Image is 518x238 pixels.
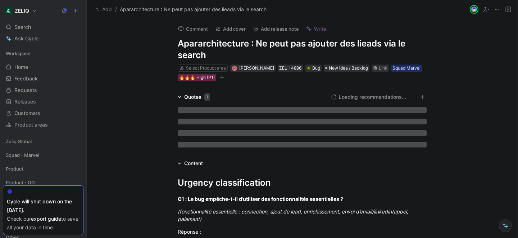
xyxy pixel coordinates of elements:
[471,6,478,13] img: avatar
[379,65,387,72] div: Link
[6,179,35,186] span: Product - GG
[3,33,83,44] a: Ask Cycle
[175,159,206,168] div: Content
[3,136,83,147] div: Zeliq Global
[14,34,38,43] span: Ask Cycle
[186,65,226,72] div: Select Product area
[175,93,213,101] div: Quotes1
[232,66,236,70] div: M
[6,165,23,172] span: Product
[14,87,37,94] span: Requests
[14,63,28,71] span: Home
[3,150,83,160] div: Squad - Marvel
[204,93,210,101] div: 1
[14,23,31,31] span: Search
[7,197,79,215] div: Cycle will shut down on the [DATE].
[3,163,83,174] div: Product
[212,24,249,34] button: Add cover
[6,50,31,57] span: Workspace
[178,228,427,235] div: Réponse :
[178,196,343,202] strong: Q1 : Le bug empêche-t-il d’utiliser des fonctionnalités essentielles ?
[3,22,83,32] div: Search
[3,119,83,130] a: Product areas
[14,110,40,117] span: Customers
[178,38,427,61] h1: Apararchitecture : Ne peut pas ajouter des lieads via le search
[314,26,326,32] span: Write
[303,24,330,34] button: Write
[3,73,83,84] a: Feedback
[3,136,83,149] div: Zeliq Global
[94,5,114,14] button: Add
[3,150,83,163] div: Squad - Marvel
[3,96,83,107] a: Releases
[239,65,274,71] span: [PERSON_NAME]
[184,93,210,101] div: Quotes
[184,159,203,168] div: Content
[120,5,267,14] span: Apararchitecture : Ne peut pas ajouter des lieads via le search
[324,65,369,72] div: New idea / Backlog
[14,98,36,105] span: Releases
[178,176,427,189] div: Urgency classification
[250,24,302,34] button: Add release note
[392,65,421,72] div: Squad Marvel
[6,151,39,159] span: Squad - Marvel
[14,75,38,82] span: Feedback
[3,6,38,16] button: ZELIQZELIQ
[3,48,83,59] div: Workspace
[305,65,322,72] div: 🪲Bug
[329,65,368,72] span: New idea / Backlog
[3,108,83,119] a: Customers
[279,65,301,72] div: ZEL-14896
[3,177,83,188] div: Product - GG
[3,62,83,72] a: Home
[6,138,32,145] span: Zeliq Global
[115,5,117,14] span: /
[3,177,83,190] div: Product - GG
[179,74,215,81] div: 🔥🔥🔥 High (P1)
[306,66,311,70] img: 🪲
[306,65,320,72] div: Bug
[15,8,29,14] h1: ZELIQ
[175,24,211,34] button: Comment
[178,208,410,222] em: (fonctionnalité essentielle : connection, ajout de lead, enrichissement, envoi d’email/linkedin/a...
[14,121,48,128] span: Product areas
[3,85,83,96] a: Requests
[5,7,12,14] img: ZELIQ
[3,163,83,176] div: Product
[7,215,79,232] div: Check our to save all your data in time.
[331,93,406,101] button: Loading recommendations...
[31,216,61,222] a: export guide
